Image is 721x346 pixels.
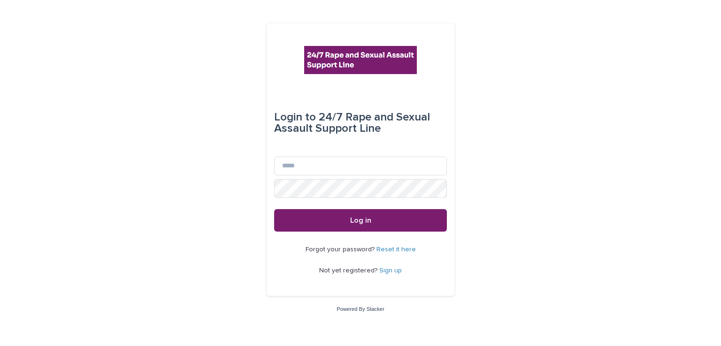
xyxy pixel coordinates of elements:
[304,46,417,74] img: rhQMoQhaT3yELyF149Cw
[379,267,402,274] a: Sign up
[319,267,379,274] span: Not yet registered?
[274,104,447,142] div: 24/7 Rape and Sexual Assault Support Line
[337,306,384,312] a: Powered By Stacker
[274,209,447,232] button: Log in
[306,246,376,253] span: Forgot your password?
[376,246,416,253] a: Reset it here
[350,217,371,224] span: Log in
[274,112,316,123] span: Login to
